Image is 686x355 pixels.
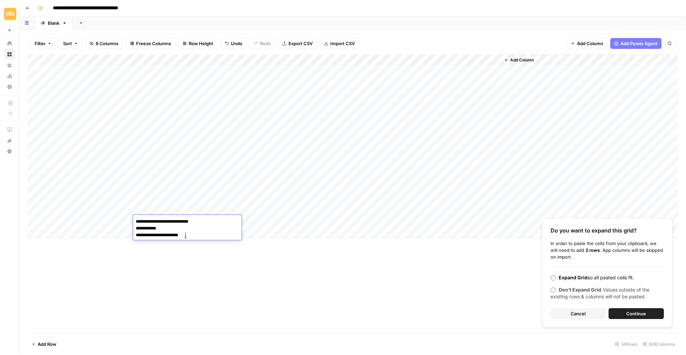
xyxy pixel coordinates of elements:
[35,40,45,47] span: Filter
[567,38,608,49] button: Add Column
[620,40,657,47] span: Add Power Agent
[4,49,15,60] a: Browse
[571,310,586,317] span: Cancel
[249,38,275,49] button: Redo
[4,60,15,71] a: Your Data
[4,124,15,135] a: AirOps Academy
[38,341,56,348] span: Add Row
[609,308,664,319] button: Continue
[178,38,218,49] button: Row Height
[612,339,640,350] div: 14 Rows
[551,287,556,293] input: Don’t Expand Grid.Values outside of the existing rows & columns will not be pasted.
[30,38,56,49] button: Filter
[4,8,16,20] img: Sinch Logo
[551,308,606,319] button: Cancel
[577,40,603,47] span: Add Column
[48,20,59,26] div: Blank
[627,310,646,317] span: Continue
[4,81,15,92] a: Settings
[4,5,15,22] button: Workspace: Sinch
[4,38,15,49] a: Home
[136,40,171,47] span: Freeze Columns
[189,40,213,47] span: Row Height
[35,16,73,30] a: Blank
[63,40,72,47] span: Sort
[330,40,355,47] span: Import CSV
[4,146,15,157] button: Help + Support
[231,40,242,47] span: Undo
[551,287,649,299] span: Values outside of the existing rows & columns will not be pasted.
[501,56,537,64] button: Add Column
[59,38,82,49] button: Sort
[320,38,359,49] button: Import CSV
[510,57,534,63] span: Add Column
[220,38,247,49] button: Undo
[586,247,600,253] b: 2 rows
[551,275,556,281] input: Expand Gridso all pasted cells fit.
[551,226,664,235] div: Do you want to expand this grid?
[4,71,15,81] a: Usage
[96,40,118,47] span: 8 Columns
[610,38,662,49] button: Add Power Agent
[559,287,603,293] b: Don’t Expand Grid.
[260,40,271,47] span: Redo
[4,135,15,146] button: What's new?
[551,240,664,260] div: In order to paste the cells from your clipboard, we will need to add . App columns will be skippe...
[27,339,60,350] button: Add Row
[85,38,123,49] button: 8 Columns
[559,275,588,280] b: Expand Grid
[640,339,678,350] div: 8/8 Columns
[278,38,317,49] button: Export CSV
[559,275,634,280] span: so all pasted cells fit.
[289,40,313,47] span: Export CSV
[126,38,175,49] button: Freeze Columns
